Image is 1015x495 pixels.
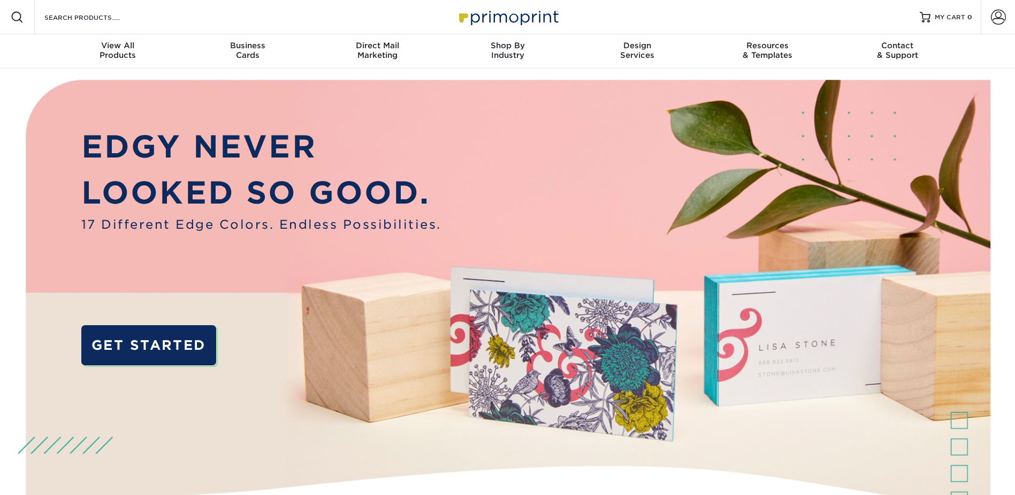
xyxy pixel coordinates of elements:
[312,34,442,69] a: Direct MailMarketing
[53,41,183,60] div: Products
[573,41,703,50] span: Design
[833,41,963,60] div: & Support
[935,13,965,22] span: MY CART
[182,34,312,69] a: BusinessCards
[454,5,561,28] img: Primoprint
[43,11,148,24] input: SEARCH PRODUCTS.....
[53,34,183,69] a: View AllProducts
[442,41,573,60] div: Industry
[833,41,963,50] span: Contact
[967,13,972,21] span: 0
[312,41,442,50] span: Direct Mail
[182,41,312,60] div: Cards
[81,325,216,365] a: GET STARTED
[833,34,963,69] a: Contact& Support
[573,41,703,60] div: Services
[182,41,312,50] span: Business
[442,41,573,50] span: Shop By
[703,41,833,50] span: Resources
[53,41,183,50] span: View All
[312,41,442,60] div: Marketing
[81,215,441,234] span: 17 Different Edge Colors. Endless Possibilities.
[573,34,703,69] a: DesignServices
[442,34,573,69] a: Shop ByIndustry
[81,170,441,215] p: LOOKED SO GOOD.
[703,41,833,60] div: & Templates
[81,124,441,169] p: EDGY NEVER
[703,34,833,69] a: Resources& Templates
